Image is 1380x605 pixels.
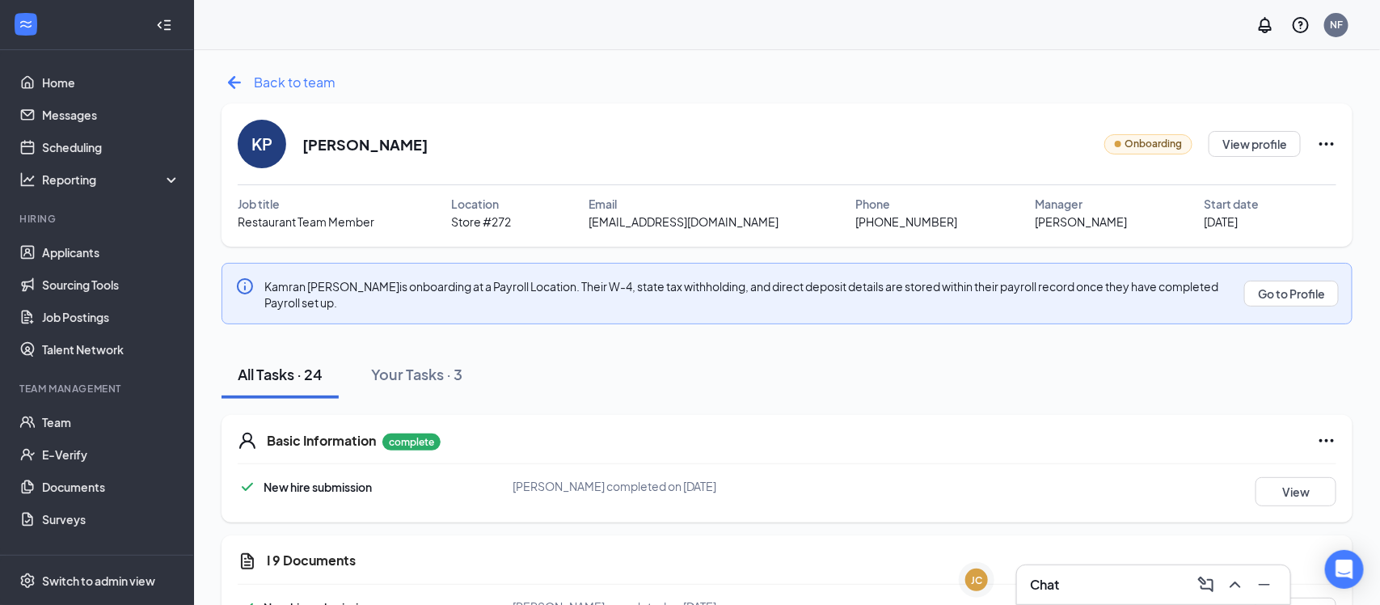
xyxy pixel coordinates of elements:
[267,432,376,450] h5: Basic Information
[1256,15,1275,35] svg: Notifications
[589,213,779,231] span: [EMAIL_ADDRESS][DOMAIN_NAME]
[42,131,180,163] a: Scheduling
[42,573,155,589] div: Switch to admin view
[238,477,257,497] svg: Checkmark
[513,479,717,493] span: [PERSON_NAME] completed on [DATE]
[1256,477,1336,506] button: View
[1205,213,1239,231] span: [DATE]
[251,133,272,155] div: KP
[19,573,36,589] svg: Settings
[452,195,500,213] span: Location
[1226,575,1245,594] svg: ChevronUp
[156,17,172,33] svg: Collapse
[42,333,180,366] a: Talent Network
[222,70,336,95] a: ArrowLeftNewBack to team
[589,195,617,213] span: Email
[452,213,512,231] span: Store #272
[1222,572,1248,598] button: ChevronUp
[1255,575,1274,594] svg: Minimize
[42,236,180,269] a: Applicants
[267,552,356,569] h5: I 9 Documents
[264,279,1218,310] span: Kamran [PERSON_NAME] is onboarding at a Payroll Location. Their W-4, state tax withholding, and d...
[1035,213,1127,231] span: [PERSON_NAME]
[238,364,323,384] div: All Tasks · 24
[238,431,257,451] svg: User
[1251,572,1277,598] button: Minimize
[971,573,982,587] div: JC
[1205,195,1260,213] span: Start date
[264,480,372,494] span: New hire submission
[1193,572,1219,598] button: ComposeMessage
[1291,15,1310,35] svg: QuestionInfo
[42,471,180,503] a: Documents
[856,195,891,213] span: Phone
[42,503,180,535] a: Surveys
[1325,550,1364,589] div: Open Intercom Messenger
[371,364,462,384] div: Your Tasks · 3
[382,434,441,451] p: complete
[1317,134,1336,154] svg: Ellipses
[856,213,958,231] span: [PHONE_NUMBER]
[42,171,181,188] div: Reporting
[18,16,34,32] svg: WorkstreamLogo
[42,66,180,99] a: Home
[238,213,374,231] span: Restaurant Team Member
[42,99,180,131] a: Messages
[42,269,180,301] a: Sourcing Tools
[1317,431,1336,451] svg: Ellipses
[1330,18,1343,32] div: NF
[238,195,280,213] span: Job title
[254,72,336,92] span: Back to team
[222,70,247,95] svg: ArrowLeftNew
[1244,281,1339,307] button: Go to Profile
[19,171,36,188] svg: Analysis
[42,301,180,333] a: Job Postings
[1209,131,1301,157] button: View profile
[1030,576,1059,594] h3: Chat
[1196,575,1216,594] svg: ComposeMessage
[238,552,257,571] svg: CustomFormIcon
[1125,137,1182,152] span: Onboarding
[42,438,180,471] a: E-Verify
[302,134,428,154] h2: [PERSON_NAME]
[235,277,255,296] svg: Info
[19,382,177,396] div: Team Management
[1035,195,1082,213] span: Manager
[19,212,177,226] div: Hiring
[42,406,180,438] a: Team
